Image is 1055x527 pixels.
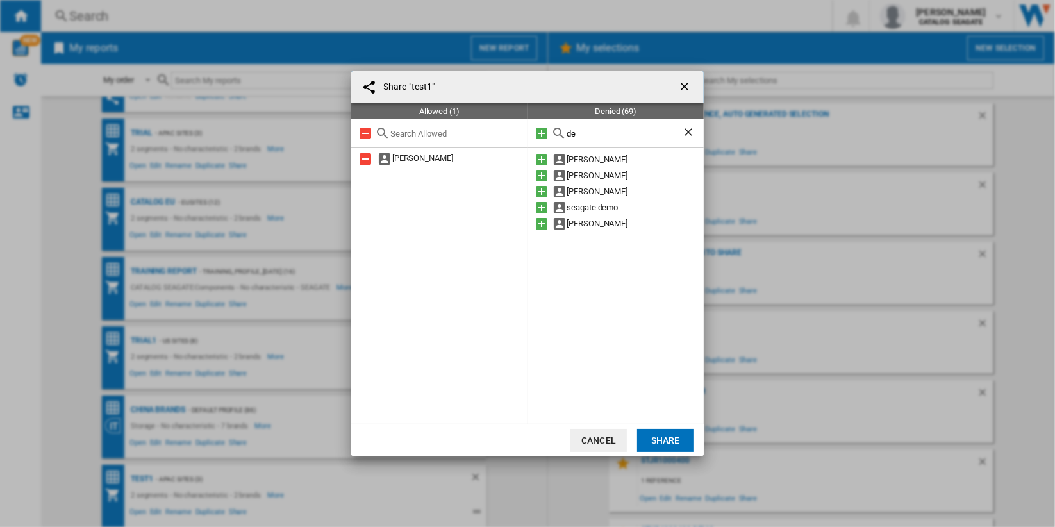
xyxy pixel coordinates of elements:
[535,126,550,141] md-icon: Add all
[351,103,527,119] div: Allowed (1)
[567,151,704,167] div: [PERSON_NAME]
[567,167,704,183] div: [PERSON_NAME]
[390,129,521,138] input: Search Allowed
[673,74,699,100] button: getI18NText('BUTTONS.CLOSE_DIALOG')
[570,429,627,452] button: Cancel
[567,215,704,231] div: [PERSON_NAME]
[358,126,373,141] md-icon: Remove all
[682,126,697,141] ng-md-icon: Clear search
[567,129,683,138] input: Search Denied
[567,199,704,215] div: seagate demo
[637,429,694,452] button: Share
[377,81,435,94] h4: Share "test1"
[528,103,704,119] div: Denied (69)
[678,80,694,96] ng-md-icon: getI18NText('BUTTONS.CLOSE_DIALOG')
[351,151,527,167] div: [PERSON_NAME]
[567,183,704,199] div: [PERSON_NAME]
